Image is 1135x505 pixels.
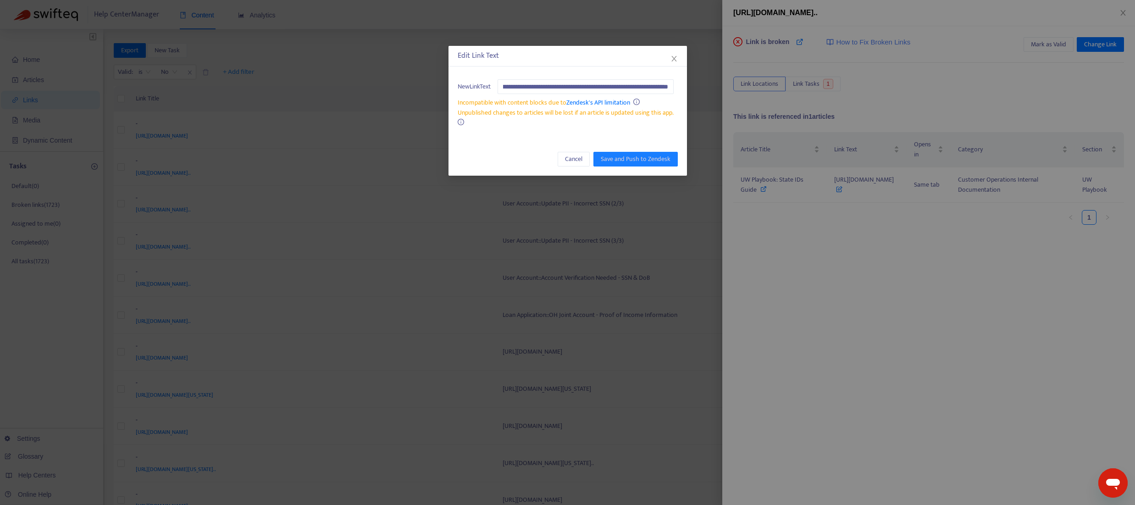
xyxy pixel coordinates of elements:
[558,152,590,166] button: Cancel
[458,107,674,118] span: Unpublished changes to articles will be lost if an article is updated using this app.
[593,152,678,166] button: Save and Push to Zendesk
[669,54,679,64] button: Close
[458,119,464,125] span: info-circle
[565,154,582,164] span: Cancel
[458,50,678,61] div: Edit Link Text
[566,97,630,108] a: Zendesk's API limitation
[633,99,640,105] span: info-circle
[670,55,678,62] span: close
[458,82,491,92] span: New Link Text
[458,97,630,108] span: Incompatible with content blocks due to
[1098,468,1128,498] iframe: Button to launch messaging window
